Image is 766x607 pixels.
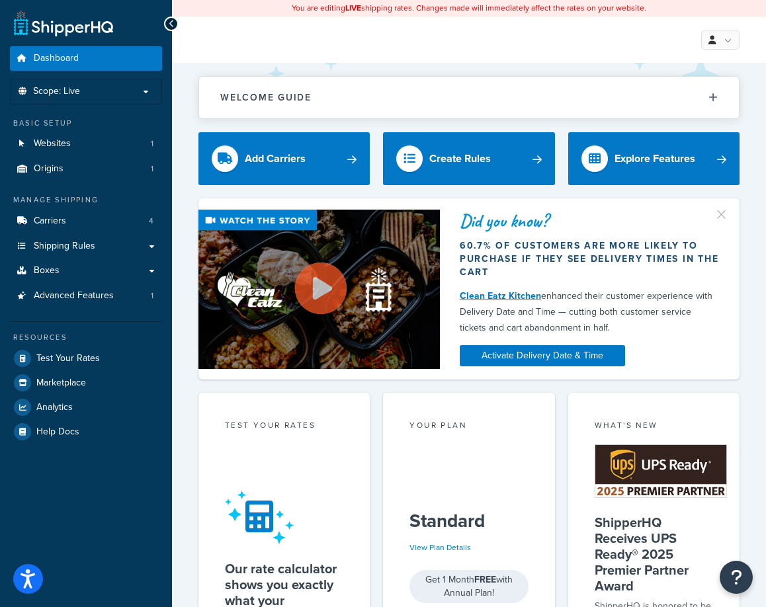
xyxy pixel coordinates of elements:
[615,149,695,168] div: Explore Features
[10,332,162,343] div: Resources
[10,284,162,308] li: Advanced Features
[10,46,162,71] a: Dashboard
[36,426,79,438] span: Help Docs
[151,290,153,302] span: 1
[595,419,713,434] div: What's New
[10,194,162,206] div: Manage Shipping
[34,163,64,175] span: Origins
[10,346,162,370] a: Test Your Rates
[10,209,162,233] li: Carriers
[460,239,720,279] div: 60.7% of customers are more likely to purchase if they see delivery times in the cart
[10,259,162,283] a: Boxes
[34,53,79,64] span: Dashboard
[34,216,66,227] span: Carriers
[36,402,73,413] span: Analytics
[10,234,162,259] a: Shipping Rules
[474,573,496,587] strong: FREE
[36,353,100,364] span: Test Your Rates
[429,149,491,168] div: Create Rules
[409,419,528,434] div: Your Plan
[220,93,312,102] h2: Welcome Guide
[34,290,114,302] span: Advanced Features
[199,77,739,118] button: Welcome Guide
[720,561,753,594] button: Open Resource Center
[460,345,625,366] a: Activate Delivery Date & Time
[34,265,60,276] span: Boxes
[460,288,720,336] div: enhanced their customer experience with Delivery Date and Time — cutting both customer service ti...
[10,371,162,395] a: Marketplace
[383,132,554,185] a: Create Rules
[10,395,162,419] a: Analytics
[345,2,361,14] b: LIVE
[409,570,528,603] div: Get 1 Month with Annual Plan!
[460,289,541,303] a: Clean Eatz Kitchen
[225,419,343,434] div: Test your rates
[36,378,86,389] span: Marketplace
[10,132,162,156] a: Websites1
[409,542,471,553] a: View Plan Details
[34,241,95,252] span: Shipping Rules
[568,132,740,185] a: Explore Features
[460,212,720,230] div: Did you know?
[10,284,162,308] a: Advanced Features1
[409,510,528,532] h5: Standard
[149,216,153,227] span: 4
[10,157,162,181] li: Origins
[151,138,153,149] span: 1
[10,420,162,444] a: Help Docs
[198,132,370,185] a: Add Carriers
[10,118,162,129] div: Basic Setup
[33,86,80,97] span: Scope: Live
[595,514,713,594] h5: ShipperHQ Receives UPS Ready® 2025 Premier Partner Award
[245,149,306,168] div: Add Carriers
[34,138,71,149] span: Websites
[198,210,440,369] img: Video thumbnail
[10,132,162,156] li: Websites
[151,163,153,175] span: 1
[10,157,162,181] a: Origins1
[10,209,162,233] a: Carriers4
